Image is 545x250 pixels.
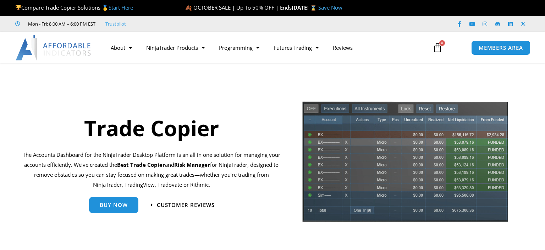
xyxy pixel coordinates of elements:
[15,4,133,11] span: Compare Trade Copier Solutions 🥇
[212,39,266,56] a: Programming
[89,197,138,213] a: Buy Now
[302,101,509,228] img: tradecopier | Affordable Indicators – NinjaTrader
[22,150,280,190] p: The Accounts Dashboard for the NinjaTrader Desktop Platform is an all in one solution for managin...
[479,45,523,50] span: MEMBERS AREA
[22,113,280,143] h1: Trade Copier
[439,40,445,46] span: 0
[151,202,215,208] a: Customer Reviews
[16,5,21,10] img: 🏆
[16,35,92,60] img: LogoAI | Affordable Indicators – NinjaTrader
[109,4,133,11] a: Start Here
[266,39,326,56] a: Futures Trading
[174,161,210,168] strong: Risk Manager
[157,202,215,208] span: Customer Reviews
[326,39,360,56] a: Reviews
[26,20,95,28] span: Mon - Fri: 8:00 AM – 6:00 PM EST
[100,202,128,208] span: Buy Now
[105,20,126,28] a: Trustpilot
[471,41,530,55] a: MEMBERS AREA
[139,39,212,56] a: NinjaTrader Products
[104,39,425,56] nav: Menu
[422,37,453,58] a: 0
[185,4,292,11] span: 🍂 OCTOBER SALE | Up To 50% OFF | Ends
[117,161,165,168] b: Best Trade Copier
[104,39,139,56] a: About
[292,4,318,11] strong: [DATE] ⌛
[318,4,342,11] a: Save Now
